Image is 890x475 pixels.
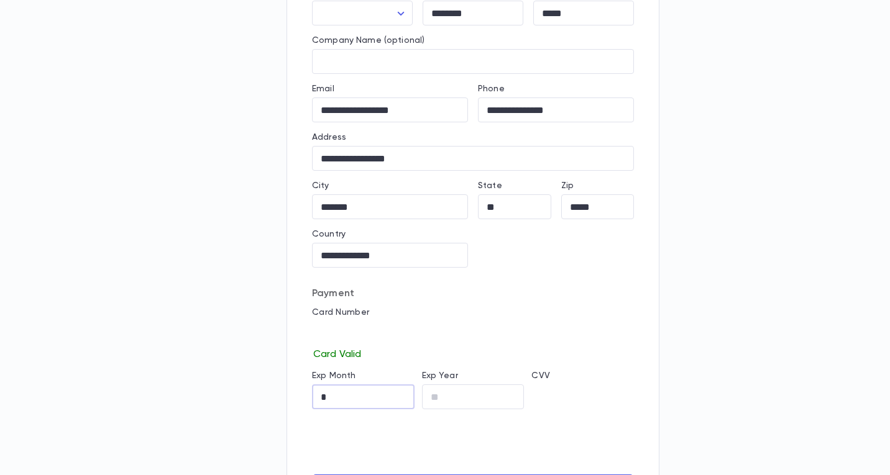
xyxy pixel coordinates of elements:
div: ​ [312,1,413,25]
label: Address [312,132,346,142]
label: Company Name (optional) [312,35,424,45]
label: Email [312,84,334,94]
label: State [478,181,502,191]
iframe: card [312,321,634,346]
p: Card Number [312,307,634,317]
p: Card Valid [312,346,634,361]
label: Exp Year [422,371,458,381]
label: City [312,181,329,191]
iframe: cvv [531,384,634,409]
label: Phone [478,84,505,94]
label: Country [312,229,346,239]
label: Zip [561,181,574,191]
p: Payment [312,287,634,300]
p: CVV [531,371,634,381]
label: Exp Month [312,371,356,381]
